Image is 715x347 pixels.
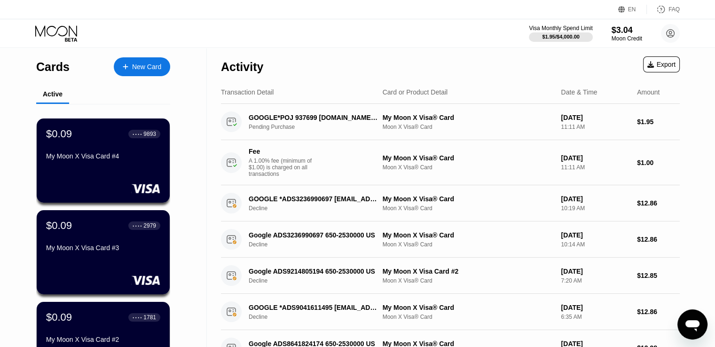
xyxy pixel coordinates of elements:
[529,25,592,32] div: Visa Monthly Spend Limit
[143,314,156,321] div: 1781
[221,88,274,96] div: Transaction Detail
[383,304,554,311] div: My Moon X Visa® Card
[383,195,554,203] div: My Moon X Visa® Card
[249,231,377,239] div: Google ADS3236990697 650-2530000 US
[383,88,448,96] div: Card or Product Detail
[677,309,707,339] iframe: Nút để khởi chạy cửa sổ nhắn tin
[561,277,629,284] div: 7:20 AM
[383,277,554,284] div: Moon X Visa® Card
[249,277,387,284] div: Decline
[133,316,142,319] div: ● ● ● ●
[637,118,680,126] div: $1.95
[249,124,387,130] div: Pending Purchase
[383,314,554,320] div: Moon X Visa® Card
[628,6,636,13] div: EN
[46,336,160,343] div: My Moon X Visa Card #2
[249,304,377,311] div: GOOGLE *ADS9041611495 [EMAIL_ADDRESS]
[383,205,554,212] div: Moon X Visa® Card
[143,222,156,229] div: 2979
[114,57,170,76] div: New Card
[249,205,387,212] div: Decline
[37,210,170,294] div: $0.09● ● ● ●2979My Moon X Visa Card #3
[249,241,387,248] div: Decline
[133,224,142,227] div: ● ● ● ●
[643,56,680,72] div: Export
[249,195,377,203] div: GOOGLE *ADS3236990697 [EMAIL_ADDRESS]
[561,304,629,311] div: [DATE]
[561,88,597,96] div: Date & Time
[249,148,314,155] div: Fee
[221,258,680,294] div: Google ADS9214805194 650-2530000 USDeclineMy Moon X Visa Card #2Moon X Visa® Card[DATE]7:20 AM$12.85
[647,5,680,14] div: FAQ
[561,154,629,162] div: [DATE]
[221,60,263,74] div: Activity
[561,164,629,171] div: 11:11 AM
[46,244,160,252] div: My Moon X Visa Card #3
[529,25,592,42] div: Visa Monthly Spend Limit$1.95/$4,000.00
[46,152,160,160] div: My Moon X Visa Card #4
[46,128,72,140] div: $0.09
[561,231,629,239] div: [DATE]
[46,220,72,232] div: $0.09
[221,185,680,221] div: GOOGLE *ADS3236990697 [EMAIL_ADDRESS]DeclineMy Moon X Visa® CardMoon X Visa® Card[DATE]10:19 AM$1...
[612,25,642,42] div: $3.04Moon Credit
[612,35,642,42] div: Moon Credit
[637,308,680,315] div: $12.86
[561,114,629,121] div: [DATE]
[637,236,680,243] div: $12.86
[561,124,629,130] div: 11:11 AM
[561,205,629,212] div: 10:19 AM
[43,90,63,98] div: Active
[221,294,680,330] div: GOOGLE *ADS9041611495 [EMAIL_ADDRESS]DeclineMy Moon X Visa® CardMoon X Visa® Card[DATE]6:35 AM$12.86
[647,61,676,68] div: Export
[383,154,554,162] div: My Moon X Visa® Card
[383,164,554,171] div: Moon X Visa® Card
[542,34,580,39] div: $1.95 / $4,000.00
[383,114,554,121] div: My Moon X Visa® Card
[249,314,387,320] div: Decline
[249,268,377,275] div: Google ADS9214805194 650-2530000 US
[383,124,554,130] div: Moon X Visa® Card
[221,104,680,140] div: GOOGLE*POJ 937699 [DOMAIN_NAME][URL][GEOGRAPHIC_DATA]Pending PurchaseMy Moon X Visa® CardMoon X V...
[36,60,70,74] div: Cards
[637,272,680,279] div: $12.85
[221,221,680,258] div: Google ADS3236990697 650-2530000 USDeclineMy Moon X Visa® CardMoon X Visa® Card[DATE]10:14 AM$12.86
[561,241,629,248] div: 10:14 AM
[249,158,319,177] div: A 1.00% fee (minimum of $1.00) is charged on all transactions
[37,118,170,203] div: $0.09● ● ● ●9893My Moon X Visa Card #4
[561,268,629,275] div: [DATE]
[668,6,680,13] div: FAQ
[637,199,680,207] div: $12.86
[221,140,680,185] div: FeeA 1.00% fee (minimum of $1.00) is charged on all transactionsMy Moon X Visa® CardMoon X Visa® ...
[383,241,554,248] div: Moon X Visa® Card
[143,131,156,137] div: 9893
[637,159,680,166] div: $1.00
[612,25,642,35] div: $3.04
[383,231,554,239] div: My Moon X Visa® Card
[618,5,647,14] div: EN
[249,114,377,121] div: GOOGLE*POJ 937699 [DOMAIN_NAME][URL][GEOGRAPHIC_DATA]
[561,314,629,320] div: 6:35 AM
[561,195,629,203] div: [DATE]
[46,311,72,323] div: $0.09
[132,63,161,71] div: New Card
[637,88,660,96] div: Amount
[133,133,142,135] div: ● ● ● ●
[383,268,554,275] div: My Moon X Visa Card #2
